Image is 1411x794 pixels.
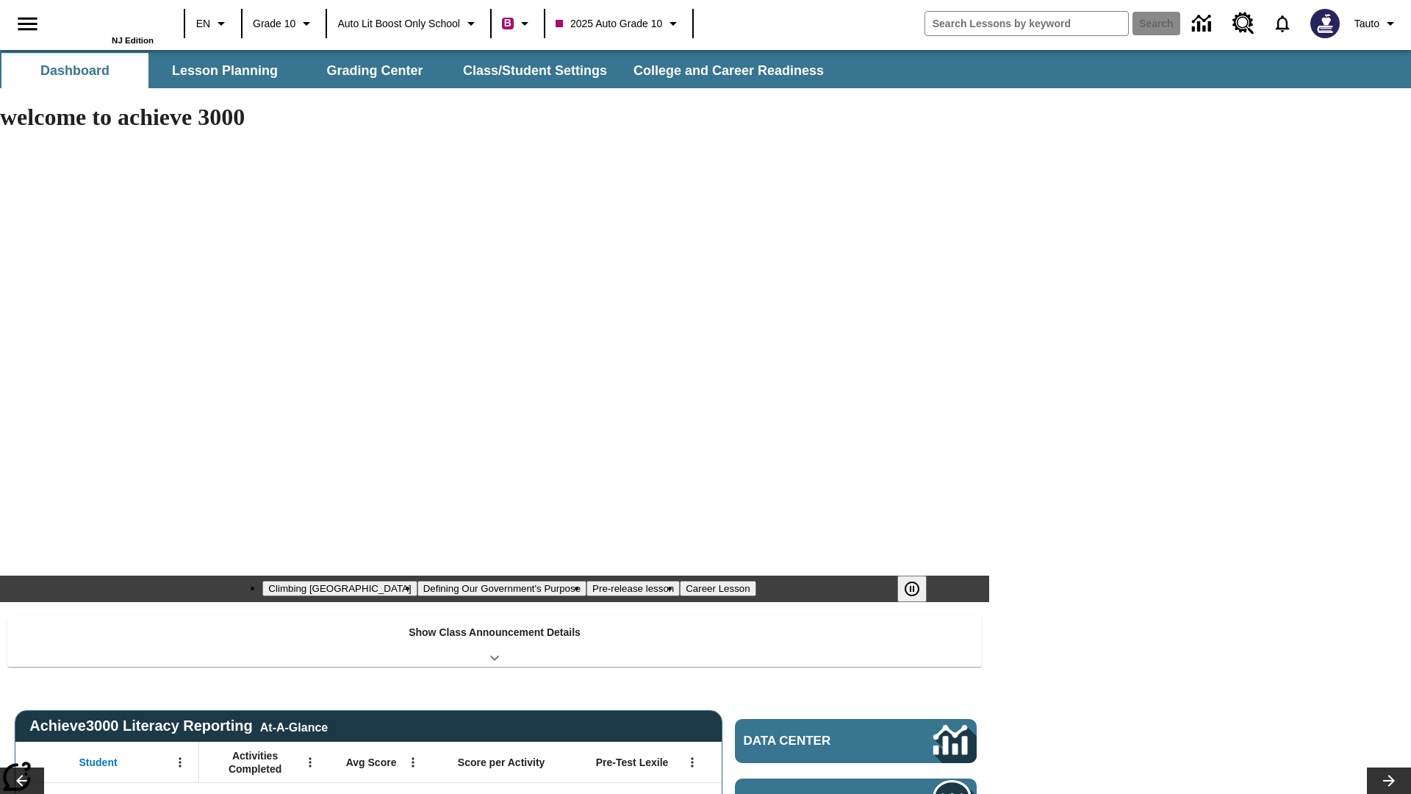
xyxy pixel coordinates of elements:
div: Pause [897,576,941,602]
span: Avg Score [346,756,397,769]
button: Class/Student Settings [451,53,619,88]
button: Class: 2025 Auto Grade 10, Select your class [550,10,688,37]
span: Achieve3000 Literacy Reporting [29,718,328,734]
span: 2025 Auto Grade 10 [556,16,662,32]
a: Data Center [735,719,977,763]
div: Home [58,5,154,45]
button: Slide 4 Career Lesson [680,581,755,596]
button: Slide 3 Pre-release lesson [586,581,680,596]
button: Open Menu [169,751,191,773]
button: Open Menu [402,751,424,773]
a: Data Center [1183,4,1224,44]
button: Grade: Grade 10, Select a grade [247,10,321,37]
span: EN [196,16,210,32]
div: Show Class Announcement Details [7,616,982,667]
span: Activities Completed [207,749,304,776]
a: Home [58,7,154,36]
span: Tauto [1354,16,1379,32]
span: NJ Edition [112,36,154,45]
button: Open Menu [299,751,321,773]
button: Slide 2 Defining Our Government's Purpose [417,581,586,596]
img: Avatar [1310,9,1340,38]
span: Student [79,756,118,769]
button: Lesson carousel, Next [1367,768,1411,794]
button: Language: EN, Select a language [190,10,237,37]
span: Pre-Test Lexile [596,756,669,769]
button: Profile/Settings [1349,10,1405,37]
button: Boost Class color is violet red. Change class color [496,10,539,37]
button: Open side menu [6,2,49,46]
span: Auto Lit Boost only School [337,16,460,32]
span: Data Center [744,734,883,748]
button: Select a new avatar [1302,4,1349,43]
button: School: Auto Lit Boost only School, Select your school [331,10,486,37]
a: Notifications [1263,4,1302,43]
p: Show Class Announcement Details [409,625,581,640]
button: College and Career Readiness [622,53,836,88]
span: Score per Activity [458,756,545,769]
span: Grade 10 [253,16,295,32]
button: Grading Center [301,53,448,88]
span: B [504,14,511,32]
button: Dashboard [1,53,148,88]
button: Pause [897,576,927,602]
div: At-A-Glance [260,718,328,734]
button: Slide 1 Climbing Mount Tai [262,581,417,596]
a: Resource Center, Will open in new tab [1224,4,1263,43]
button: Open Menu [681,751,703,773]
input: search field [925,12,1128,35]
button: Lesson Planning [151,53,298,88]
